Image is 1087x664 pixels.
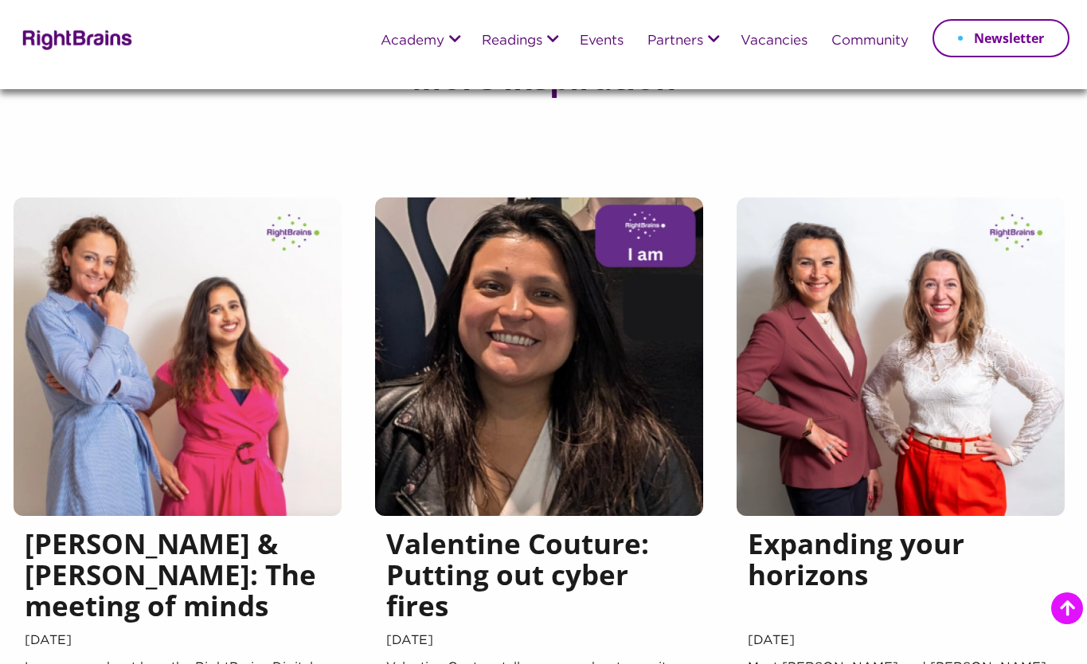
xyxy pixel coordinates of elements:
[482,34,542,49] a: Readings
[412,61,676,96] h3: More inspiration
[580,34,624,49] a: Events
[386,629,692,653] span: [DATE]
[18,27,133,50] img: Rightbrains
[386,528,692,629] h5: Valentine Couture: Putting out cyber fires
[647,34,703,49] a: Partners
[933,19,1069,57] a: Newsletter
[25,528,330,629] h5: [PERSON_NAME] & [PERSON_NAME]: The meeting of minds
[381,34,444,49] a: Academy
[831,34,909,49] a: Community
[741,34,807,49] a: Vacancies
[25,629,330,653] span: [DATE]
[748,528,1054,629] h5: Expanding your horizons
[748,629,1054,653] span: [DATE]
